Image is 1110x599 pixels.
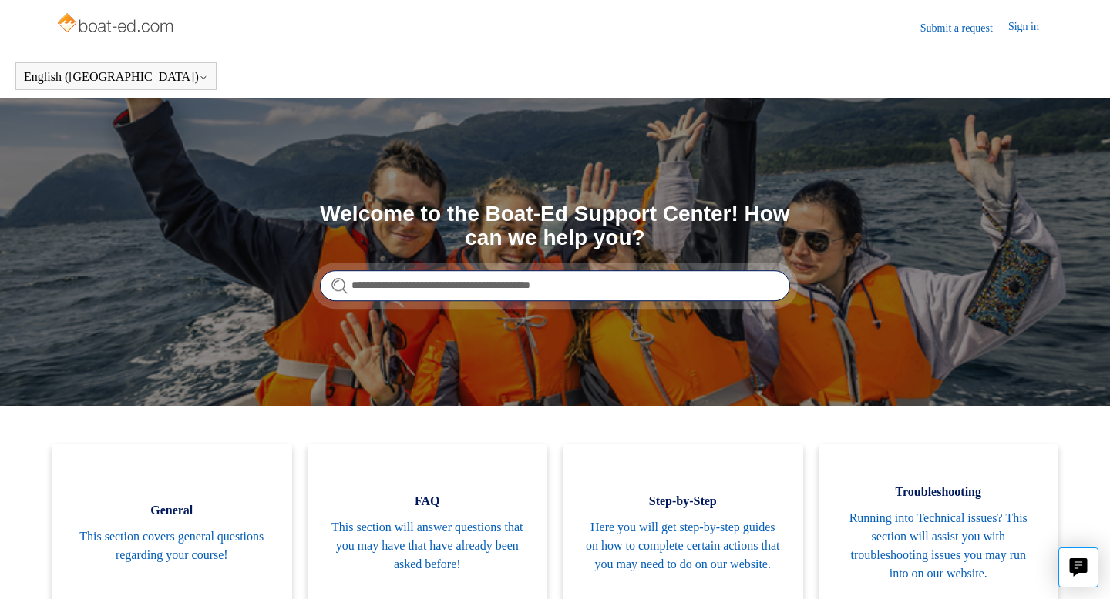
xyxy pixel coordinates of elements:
span: This section covers general questions regarding your course! [75,527,269,564]
span: FAQ [331,492,525,510]
span: Running into Technical issues? This section will assist you with troubleshooting issues you may r... [842,509,1036,583]
span: Troubleshooting [842,483,1036,501]
img: Boat-Ed Help Center home page [55,9,178,40]
h1: Welcome to the Boat-Ed Support Center! How can we help you? [320,202,790,250]
span: Step-by-Step [586,492,780,510]
button: English ([GEOGRAPHIC_DATA]) [24,70,208,84]
input: Search [320,270,790,301]
span: This section will answer questions that you may have that have already been asked before! [331,518,525,574]
a: Sign in [1008,18,1054,37]
span: Here you will get step-by-step guides on how to complete certain actions that you may need to do ... [586,518,780,574]
button: Live chat [1058,547,1098,587]
span: General [75,501,269,520]
a: Submit a request [920,20,1008,36]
